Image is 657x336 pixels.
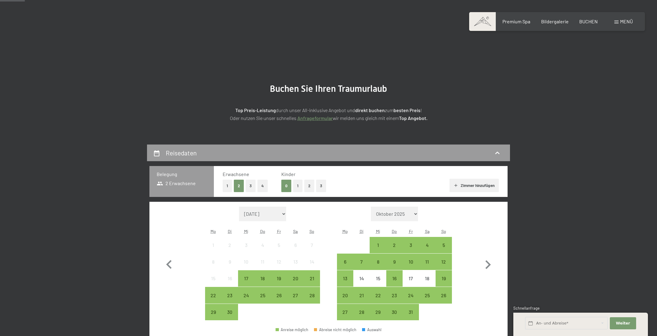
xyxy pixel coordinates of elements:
[403,259,418,274] div: 10
[370,287,386,303] div: Wed Oct 22 2025
[222,243,237,258] div: 2
[387,310,402,325] div: 30
[254,237,271,253] div: Anreise nicht möglich
[287,254,304,270] div: Sat Sep 13 2025
[221,270,238,287] div: Anreise nicht möglich
[403,270,419,287] div: Anreise nicht möglich
[387,243,402,258] div: 2
[205,254,221,270] div: Anreise nicht möglich
[420,243,435,258] div: 4
[304,180,314,192] button: 2
[205,237,221,253] div: Anreise nicht möglich
[255,259,270,274] div: 11
[337,254,353,270] div: Mon Oct 06 2025
[403,237,419,253] div: Anreise möglich
[338,310,353,325] div: 27
[370,237,386,253] div: Wed Oct 01 2025
[362,328,381,332] div: Auswahl
[370,270,386,287] div: Wed Oct 15 2025
[419,254,435,270] div: Anreise möglich
[353,287,370,303] div: Anreise möglich
[238,287,254,303] div: Anreise möglich
[271,276,286,291] div: 19
[353,254,370,270] div: Tue Oct 07 2025
[387,276,402,291] div: 16
[206,243,221,258] div: 1
[354,259,369,274] div: 7
[386,270,403,287] div: Anreise möglich
[239,243,254,258] div: 3
[353,270,370,287] div: Tue Oct 14 2025
[255,276,270,291] div: 18
[403,293,418,308] div: 24
[304,237,320,253] div: Sun Sep 07 2025
[287,270,304,287] div: Anreise möglich
[399,115,427,121] strong: Top Angebot.
[239,259,254,274] div: 10
[304,293,319,308] div: 28
[234,180,244,192] button: 2
[211,229,216,234] abbr: Montag
[205,287,221,303] div: Anreise möglich
[271,293,286,308] div: 26
[616,321,630,326] span: Weiter
[403,304,419,320] div: Anreise möglich
[221,270,238,287] div: Tue Sep 16 2025
[271,237,287,253] div: Fri Sep 05 2025
[342,229,348,234] abbr: Montag
[205,270,221,287] div: Anreise nicht möglich
[223,171,249,177] span: Erwachsene
[271,254,287,270] div: Anreise nicht möglich
[271,287,287,303] div: Anreise möglich
[271,270,287,287] div: Fri Sep 19 2025
[222,310,237,325] div: 30
[436,254,452,270] div: Anreise möglich
[157,180,196,187] span: 2 Erwachsene
[370,243,385,258] div: 1
[441,229,446,234] abbr: Sonntag
[387,259,402,274] div: 9
[287,287,304,303] div: Sat Sep 27 2025
[436,270,452,287] div: Sun Oct 19 2025
[304,243,319,258] div: 7
[221,304,238,320] div: Tue Sep 30 2025
[304,287,320,303] div: Sun Sep 28 2025
[255,243,270,258] div: 4
[370,304,386,320] div: Anreise möglich
[436,243,451,258] div: 5
[235,107,276,113] strong: Top Preis-Leistung
[338,259,353,274] div: 6
[206,293,221,308] div: 22
[502,18,530,24] a: Premium Spa
[403,270,419,287] div: Fri Oct 17 2025
[436,293,451,308] div: 26
[254,287,271,303] div: Thu Sep 25 2025
[354,310,369,325] div: 28
[370,293,385,308] div: 22
[513,306,540,311] span: Schnellanfrage
[304,254,320,270] div: Anreise nicht möglich
[288,276,303,291] div: 20
[221,237,238,253] div: Tue Sep 02 2025
[221,237,238,253] div: Anreise nicht möglich
[287,270,304,287] div: Sat Sep 20 2025
[205,270,221,287] div: Mon Sep 15 2025
[205,254,221,270] div: Mon Sep 08 2025
[277,229,281,234] abbr: Freitag
[222,276,237,291] div: 16
[293,229,298,234] abbr: Samstag
[419,237,435,253] div: Anreise möglich
[222,259,237,274] div: 9
[254,270,271,287] div: Thu Sep 18 2025
[205,237,221,253] div: Mon Sep 01 2025
[288,293,303,308] div: 27
[205,304,221,320] div: Anreise möglich
[403,276,418,291] div: 17
[353,304,370,320] div: Anreise möglich
[238,237,254,253] div: Wed Sep 03 2025
[254,237,271,253] div: Thu Sep 04 2025
[246,180,256,192] button: 3
[449,179,499,192] button: Zimmer hinzufügen
[403,254,419,270] div: Fri Oct 10 2025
